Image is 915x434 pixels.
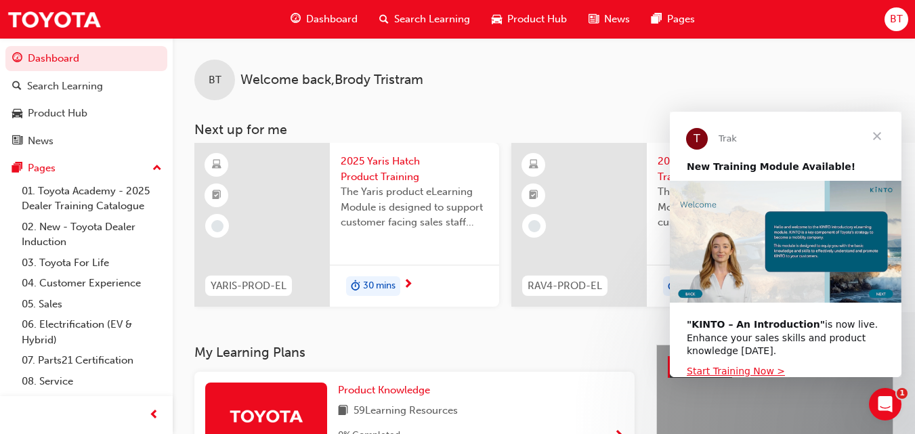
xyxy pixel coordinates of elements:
[212,187,221,204] span: booktick-icon
[211,220,224,232] span: learningRecordVerb_NONE-icon
[240,72,423,88] span: Welcome back , Brody Tristram
[194,345,635,360] h3: My Learning Plans
[670,112,901,377] iframe: Intercom live chat message
[5,129,167,154] a: News
[212,156,221,174] span: learningResourceType_ELEARNING-icon
[667,12,695,27] span: Pages
[5,43,167,156] button: DashboardSearch LearningProduct HubNews
[209,72,221,88] span: BT
[481,5,578,33] a: car-iconProduct Hub
[28,133,54,149] div: News
[16,314,167,350] a: 06. Electrification (EV & Hybrid)
[16,350,167,371] a: 07. Parts21 Certification
[403,279,413,291] span: next-icon
[16,217,167,253] a: 02. New - Toyota Dealer Induction
[658,154,805,184] span: 2024 RAV4 Product Training
[229,404,303,428] img: Trak
[529,156,538,174] span: learningResourceType_ELEARNING-icon
[668,278,677,295] span: duration-icon
[604,12,630,27] span: News
[16,273,167,294] a: 04. Customer Experience
[528,278,602,294] span: RAV4-PROD-EL
[338,383,435,398] a: Product Knowledge
[338,384,430,396] span: Product Knowledge
[7,4,102,35] img: Trak
[658,184,805,230] span: The RAV4 product eLearning Module is designed to support customer facing sales staff with introdu...
[338,403,348,420] span: book-icon
[869,388,901,420] iframe: Intercom live chat
[368,5,481,33] a: search-iconSearch Learning
[5,156,167,181] button: Pages
[12,162,22,175] span: pages-icon
[668,356,882,378] a: Latest NewsShow all
[354,403,458,420] span: 59 Learning Resources
[16,371,167,392] a: 08. Service
[578,5,641,33] a: news-iconNews
[897,388,908,399] span: 1
[16,253,167,274] a: 03. Toyota For Life
[280,5,368,33] a: guage-iconDashboard
[5,46,167,71] a: Dashboard
[341,154,488,184] span: 2025 Yaris Hatch Product Training
[379,11,389,28] span: search-icon
[341,184,488,230] span: The Yaris product eLearning Module is designed to support customer facing sales staff with introd...
[528,220,540,232] span: learningRecordVerb_NONE-icon
[507,12,567,27] span: Product Hub
[12,53,22,65] span: guage-icon
[16,294,167,315] a: 05. Sales
[173,122,915,137] h3: Next up for me
[12,108,22,120] span: car-icon
[306,12,358,27] span: Dashboard
[16,391,167,412] a: 09. Technical Training
[16,181,167,217] a: 01. Toyota Academy - 2025 Dealer Training Catalogue
[529,187,538,204] span: booktick-icon
[5,101,167,126] a: Product Hub
[394,12,470,27] span: Search Learning
[12,81,22,93] span: search-icon
[149,407,159,424] span: prev-icon
[12,135,22,148] span: news-icon
[27,79,103,94] div: Search Learning
[641,5,706,33] a: pages-iconPages
[589,11,599,28] span: news-icon
[5,74,167,99] a: Search Learning
[885,7,908,31] button: BT
[194,143,499,307] a: YARIS-PROD-EL2025 Yaris Hatch Product TrainingThe Yaris product eLearning Module is designed to s...
[351,278,360,295] span: duration-icon
[890,12,903,27] span: BT
[152,160,162,177] span: up-icon
[28,106,87,121] div: Product Hub
[363,278,396,294] span: 30 mins
[652,11,662,28] span: pages-icon
[211,278,286,294] span: YARIS-PROD-EL
[511,143,816,307] a: RAV4-PROD-EL2024 RAV4 Product TrainingThe RAV4 product eLearning Module is designed to support cu...
[28,160,56,176] div: Pages
[492,11,502,28] span: car-icon
[291,11,301,28] span: guage-icon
